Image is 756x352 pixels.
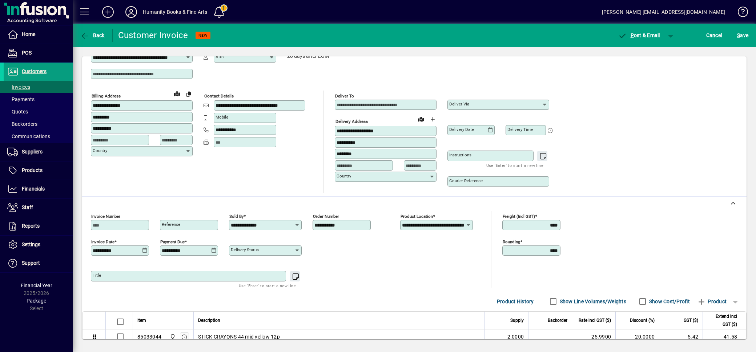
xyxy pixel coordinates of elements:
button: Cancel [704,29,724,42]
span: Product [697,296,727,307]
mat-label: Payment due [160,239,185,244]
mat-label: Title [93,273,101,278]
span: Suppliers [22,149,43,155]
mat-hint: Use 'Enter' to start a new line [486,161,543,169]
label: Show Cost/Profit [648,298,690,305]
div: 85033044 [137,333,161,340]
mat-label: Freight (incl GST) [503,214,535,219]
span: 20 days after EOM [287,53,329,59]
span: Cancel [706,29,722,41]
a: View on map [415,113,427,125]
app-page-header-button: Back [73,29,113,42]
span: Settings [22,241,40,247]
span: NEW [198,33,208,38]
mat-label: Rounding [503,239,520,244]
div: 25.9900 [576,333,611,340]
mat-label: Delivery date [449,127,474,132]
mat-hint: Use 'Enter' to start a new line [239,281,296,290]
div: [PERSON_NAME] [EMAIL_ADDRESS][DOMAIN_NAME] [602,6,725,18]
mat-label: Instructions [449,152,471,157]
a: Payments [4,93,73,105]
mat-label: Deliver via [449,101,469,107]
mat-label: Sold by [229,214,244,219]
button: Product [693,295,730,308]
a: Home [4,25,73,44]
mat-label: Delivery status [231,247,259,252]
mat-label: Country [93,148,107,153]
mat-label: Order number [313,214,339,219]
a: Support [4,254,73,272]
mat-label: Invoice date [91,239,114,244]
span: ost & Email [618,32,660,38]
span: Quotes [7,109,28,115]
span: Support [22,260,40,266]
a: Products [4,161,73,180]
a: Invoices [4,81,73,93]
a: View on map [171,88,183,99]
td: 5.42 [659,329,703,344]
mat-label: Mobile [216,115,228,120]
div: Humanity Books & Fine Arts [143,6,208,18]
span: Backorders [7,121,37,127]
span: Financials [22,186,45,192]
span: Extend incl GST ($) [707,312,737,328]
mat-label: Invoice number [91,214,120,219]
a: Suppliers [4,143,73,161]
span: Financial Year [21,283,52,288]
a: Quotes [4,105,73,118]
a: Knowledge Base [732,1,747,25]
span: S [737,32,740,38]
mat-label: Reference [162,222,180,227]
a: Reports [4,217,73,235]
button: Copy to Delivery address [183,88,194,100]
span: STICK CRAYONS 44 mid yellow 12p [198,333,280,340]
span: GST ($) [684,316,698,324]
span: P [631,32,634,38]
span: 2.0000 [507,333,524,340]
button: Profile [120,5,143,19]
a: Financials [4,180,73,198]
mat-label: Attn [216,54,224,59]
span: Humanity Books & Fine Art Supplies [168,333,176,341]
div: Customer Invoice [118,29,188,41]
span: Package [27,298,46,304]
button: Product History [494,295,537,308]
a: POS [4,44,73,62]
span: Item [137,316,146,324]
span: Description [198,316,220,324]
mat-label: Product location [401,214,433,219]
label: Show Line Volumes/Weights [558,298,626,305]
a: Communications [4,130,73,143]
mat-label: Country [337,173,351,179]
button: Back [79,29,106,42]
span: Customers [22,68,47,74]
mat-label: Courier Reference [449,178,483,183]
span: Staff [22,204,33,210]
span: Products [22,167,43,173]
td: 41.58 [703,329,746,344]
td: 20.0000 [615,329,659,344]
span: Communications [7,133,50,139]
span: Discount (%) [630,316,655,324]
span: Supply [510,316,524,324]
a: Backorders [4,118,73,130]
button: Add [96,5,120,19]
span: Rate incl GST ($) [579,316,611,324]
a: Settings [4,236,73,254]
span: Invoices [7,84,30,90]
span: Reports [22,223,40,229]
span: Product History [497,296,534,307]
span: POS [22,50,32,56]
a: Staff [4,199,73,217]
span: Back [80,32,105,38]
span: Home [22,31,35,37]
span: Payments [7,96,35,102]
button: Choose address [427,113,438,125]
mat-label: Deliver To [335,93,354,99]
span: ave [737,29,748,41]
button: Save [735,29,750,42]
button: Post & Email [614,29,664,42]
mat-label: Delivery time [507,127,533,132]
span: Backorder [548,316,567,324]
